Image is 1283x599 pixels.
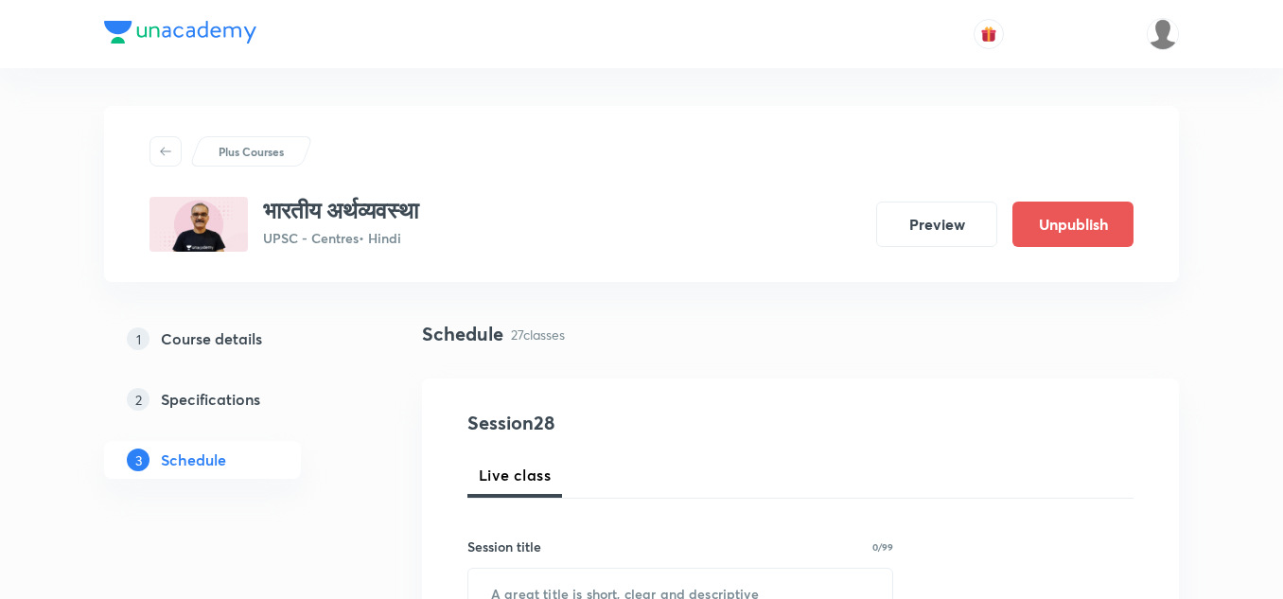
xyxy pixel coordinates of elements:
[127,388,149,411] p: 2
[161,449,226,471] h5: Schedule
[127,327,149,350] p: 1
[263,197,418,224] h3: भारतीय अर्थव्यवस्था
[467,537,541,556] h6: Session title
[219,143,284,160] p: Plus Courses
[161,327,262,350] h5: Course details
[511,325,565,344] p: 27 classes
[872,542,893,552] p: 0/99
[1012,202,1134,247] button: Unpublish
[479,464,551,486] span: Live class
[127,449,149,471] p: 3
[104,320,361,358] a: 1Course details
[104,380,361,418] a: 2Specifications
[1147,18,1179,50] img: amit tripathi
[876,202,997,247] button: Preview
[161,388,260,411] h5: Specifications
[104,21,256,44] img: Company Logo
[104,21,256,48] a: Company Logo
[467,409,813,437] h4: Session 28
[263,228,418,248] p: UPSC - Centres • Hindi
[980,26,997,43] img: avatar
[974,19,1004,49] button: avatar
[149,197,248,252] img: 397E8D08-550A-461A-84AA-015580567EEB_plus.png
[422,320,503,348] h4: Schedule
